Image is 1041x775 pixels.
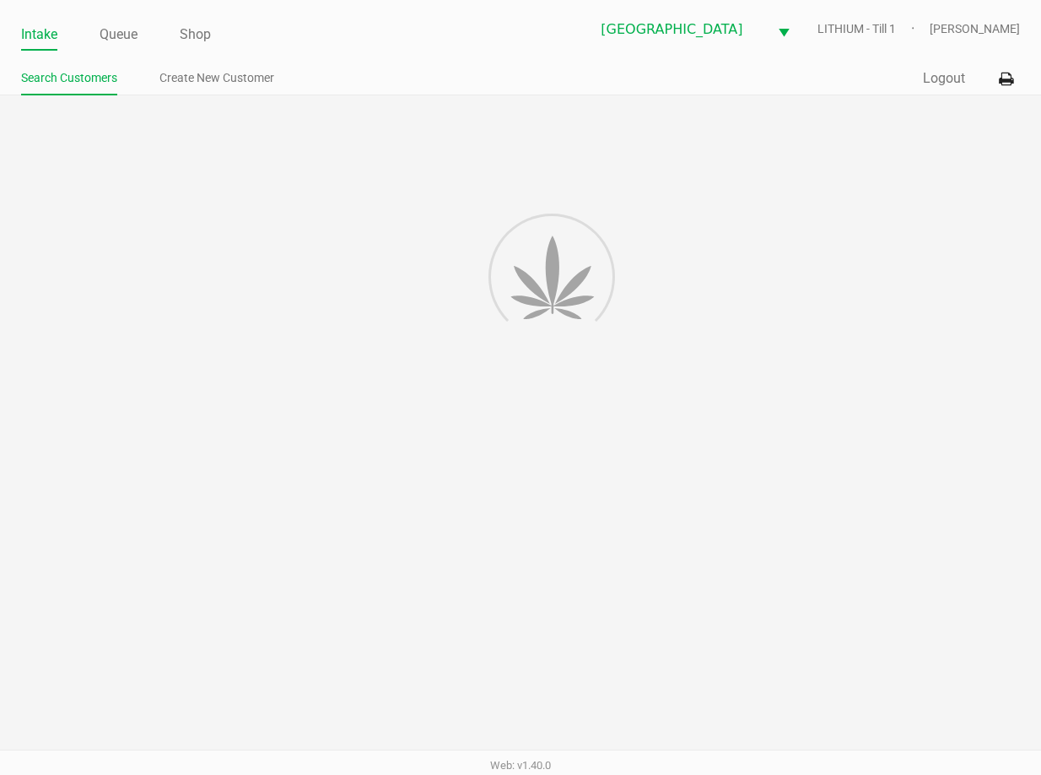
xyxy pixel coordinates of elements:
a: Queue [100,23,138,46]
span: Web: v1.40.0 [490,759,551,772]
a: Intake [21,23,57,46]
span: [PERSON_NAME] [930,20,1020,38]
button: Logout [923,68,965,89]
span: [GEOGRAPHIC_DATA] [601,19,758,40]
span: LITHIUM - Till 1 [817,20,930,38]
a: Create New Customer [159,68,274,89]
a: Shop [180,23,211,46]
button: Select [768,9,800,49]
a: Search Customers [21,68,117,89]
